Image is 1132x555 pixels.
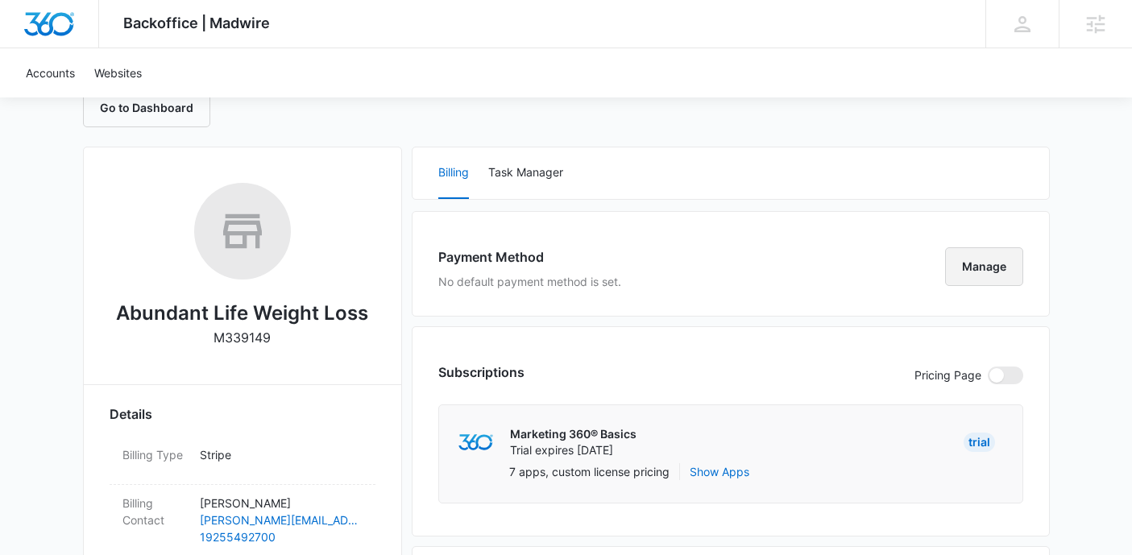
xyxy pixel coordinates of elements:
div: Billing TypeStripe [110,437,375,485]
h3: Payment Method [438,247,621,267]
p: 7 apps, custom license pricing [509,463,670,480]
dt: Billing Contact [122,495,187,528]
span: Details [110,404,152,424]
p: No default payment method is set. [438,273,621,290]
a: [PERSON_NAME][EMAIL_ADDRESS][DOMAIN_NAME] [200,512,363,528]
a: Accounts [16,48,85,97]
button: Show Apps [690,463,749,480]
p: Pricing Page [914,367,981,384]
button: Task Manager [488,147,563,199]
p: M339149 [214,328,271,347]
a: 19255492700 [200,528,363,545]
button: Go to Dashboard [83,89,210,127]
button: Billing [438,147,469,199]
button: Manage [945,247,1023,286]
img: marketing360Logo [458,434,493,451]
div: Trial [964,433,995,452]
span: Backoffice | Madwire [123,14,270,31]
p: Stripe [200,446,363,463]
h2: Abundant Life Weight Loss [116,299,368,328]
h3: Subscriptions [438,362,525,382]
dt: Billing Type [122,446,187,463]
p: [PERSON_NAME] [200,495,363,512]
a: Websites [85,48,151,97]
p: Marketing 360® Basics [510,426,636,442]
p: Trial expires [DATE] [510,442,636,458]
